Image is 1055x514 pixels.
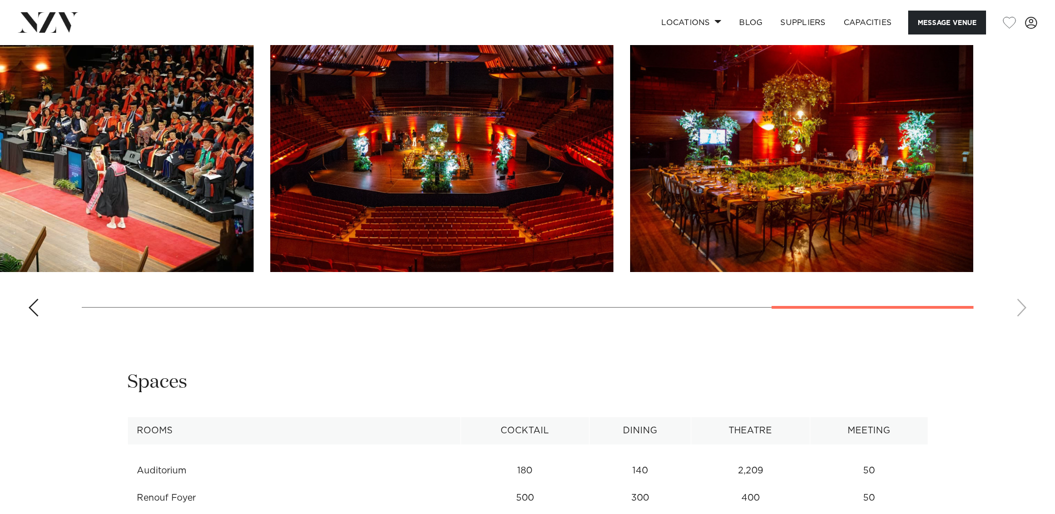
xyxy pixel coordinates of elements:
td: Auditorium [127,457,460,485]
h2: Spaces [127,370,187,395]
a: Locations [652,11,730,34]
th: Meeting [810,417,928,444]
td: Renouf Foyer [127,485,460,512]
td: 300 [589,485,691,512]
td: 140 [589,457,691,485]
a: Capacities [835,11,901,34]
th: Cocktail [460,417,589,444]
th: Theatre [691,417,810,444]
td: 400 [691,485,810,512]
td: 180 [460,457,589,485]
td: 2,209 [691,457,810,485]
swiper-slide: 11 / 11 [630,20,973,272]
button: Message Venue [908,11,986,34]
swiper-slide: 10 / 11 [270,20,613,272]
td: 500 [460,485,589,512]
th: Rooms [127,417,460,444]
a: SUPPLIERS [771,11,834,34]
img: nzv-logo.png [18,12,78,32]
a: BLOG [730,11,771,34]
th: Dining [589,417,691,444]
td: 50 [810,457,928,485]
td: 50 [810,485,928,512]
